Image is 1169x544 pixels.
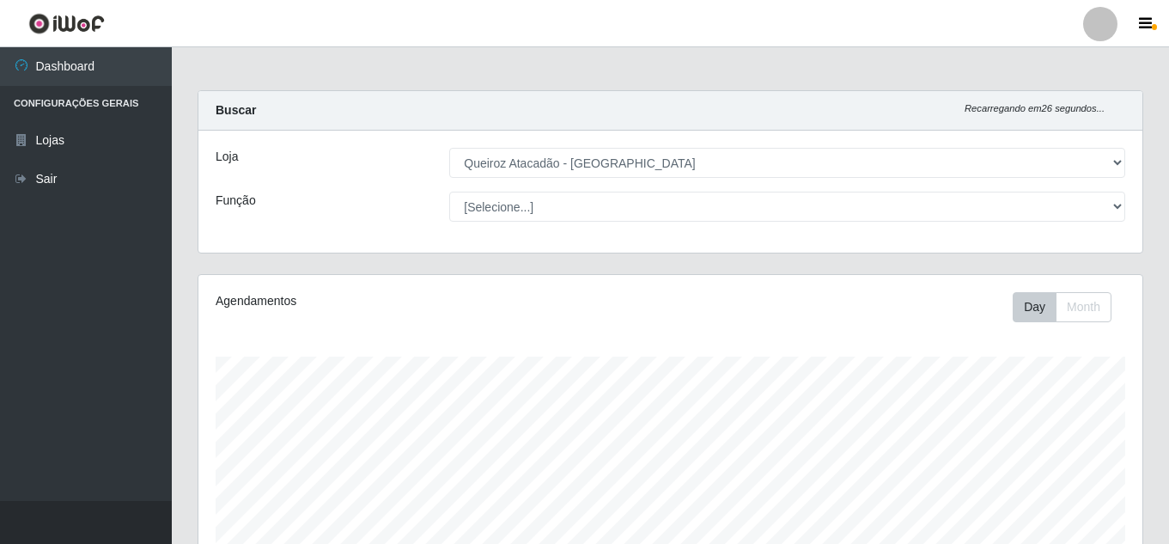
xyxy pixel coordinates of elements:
[1013,292,1111,322] div: First group
[216,292,580,310] div: Agendamentos
[1013,292,1056,322] button: Day
[216,148,238,166] label: Loja
[216,192,256,210] label: Função
[216,103,256,117] strong: Buscar
[965,103,1105,113] i: Recarregando em 26 segundos...
[1056,292,1111,322] button: Month
[28,13,105,34] img: CoreUI Logo
[1013,292,1125,322] div: Toolbar with button groups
